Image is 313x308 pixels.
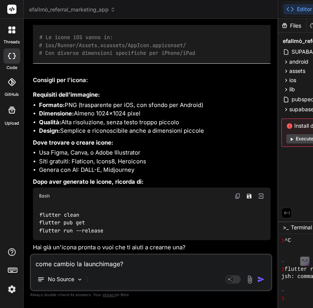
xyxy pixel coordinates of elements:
span: ^C [284,237,291,244]
span: android [289,58,308,66]
label: Upload [5,120,19,127]
textarea: come cambio la launchimage? [31,255,271,268]
label: GitHub [5,91,19,98]
li: Alta risoluzione, senza testo troppo piccolo [39,118,271,127]
strong: Requisiti dell'immagine: [33,91,100,98]
p: Always double-check its answers. Your in Bind [30,291,272,298]
span: privacy [103,292,116,297]
span: efallmò_referral_marketing_app [29,6,116,13]
code: flutter clean flutter pub get flutter run --release [39,211,104,234]
img: Open in Browser [258,193,264,199]
label: threads [3,39,20,45]
strong: Dimensione: [39,110,74,117]
span: >_ [283,224,289,231]
li: Almeno 1024x1024 pixel [39,109,271,118]
span: lib [289,86,295,93]
p: Hai già un'icona pronta o vuoi che ti aiuti a crearne una? [33,243,271,252]
strong: Dove trovare o creare icone: [33,139,113,146]
p: No Source [48,275,74,283]
span: Bash [39,193,50,199]
span: ~ [281,259,284,266]
span: ❯ [281,266,284,273]
img: Pick Models [77,276,83,283]
h2: Consigli per l'icona: [33,76,271,85]
img: copy [235,193,241,199]
span: assets [289,67,305,75]
strong: Design: [39,127,60,134]
label: code [7,64,17,71]
li: PNG (trasparente per iOS, con sfondo per Android) [39,101,271,110]
button: Save file [244,191,254,201]
img: attachment [245,275,254,284]
img: settings [5,283,18,296]
span: ~ [281,288,284,295]
li: Usa Figma, Canva, o Adobe Illustrator [39,148,271,157]
li: Semplice e riconoscibile anche a dimensioni piccole [39,127,271,135]
span: # ios/Runner/Assets.xcassets/AppIcon.appiconset/ [39,42,186,49]
strong: Formato: [39,101,65,109]
span: # Con diverse dimensioni specifiche per iPhone/iPad [39,49,195,56]
img: icon [257,275,265,283]
div: Files [278,22,306,30]
span: ❯ [281,295,284,302]
li: Siti gratuiti: Flaticon, Icons8, Heroicons [39,157,271,166]
span: ❯ [281,237,284,244]
li: Genera con AI: DALL-E, Midjourney [39,166,271,175]
strong: Qualità: [39,119,61,126]
span: ios [289,76,296,84]
strong: Dopo aver generato le icone, ricorda di: [33,178,143,185]
span: Terminal [291,224,312,231]
span: # Le icone iOS vanno in: [39,34,113,41]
